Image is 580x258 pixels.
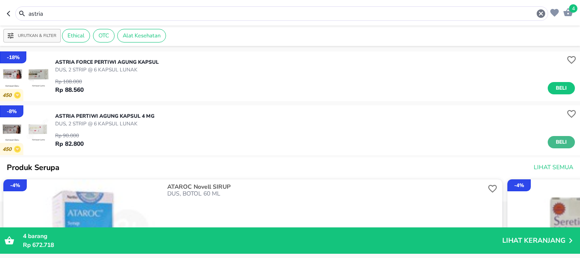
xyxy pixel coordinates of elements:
span: OTC [93,32,114,40]
span: Beli [554,138,569,147]
span: 4 [569,4,577,13]
span: 4 [23,232,26,240]
p: DUS, 2 STRIP @ 6 KAPSUL LUNAK [55,120,155,128]
p: ASTRIA FORCE Pertiwi agung KAPSUL [55,58,159,66]
span: Ethical [62,32,90,40]
button: Lihat Semua [530,160,575,176]
input: Cari 4000+ produk di sini [28,9,536,18]
p: ATAROC Novell SIRUP [167,184,484,190]
span: Alat Kesehatan [118,32,166,40]
div: OTC [93,29,115,43]
p: ASTRIA Pertiwi Agung KAPSUL 4 MG [55,112,155,120]
p: 450 [3,92,14,99]
p: Rp 90.000 [55,132,84,139]
span: Rp 672.718 [23,241,54,249]
div: Ethical [62,29,90,43]
button: Beli [548,136,575,148]
p: - 18 % [7,54,20,61]
button: Urutkan & Filter [3,29,61,43]
div: Alat Kesehatan [117,29,166,43]
p: barang [23,232,502,241]
p: DUS, BOTOL 60 ML [167,190,486,197]
p: DUS, 2 STRIP @ 6 KAPSUL LUNAK [55,66,159,74]
p: - 4 % [514,181,524,189]
p: - 4 % [10,181,20,189]
p: Rp 82.800 [55,139,84,148]
p: Rp 88.560 [55,85,84,94]
span: Lihat Semua [534,162,573,173]
span: Beli [554,84,569,93]
button: Beli [548,82,575,94]
p: Rp 108.000 [55,78,84,85]
p: 450 [3,146,14,153]
p: Urutkan & Filter [18,33,56,39]
p: - 8 % [7,108,17,115]
button: 4 [561,5,573,18]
